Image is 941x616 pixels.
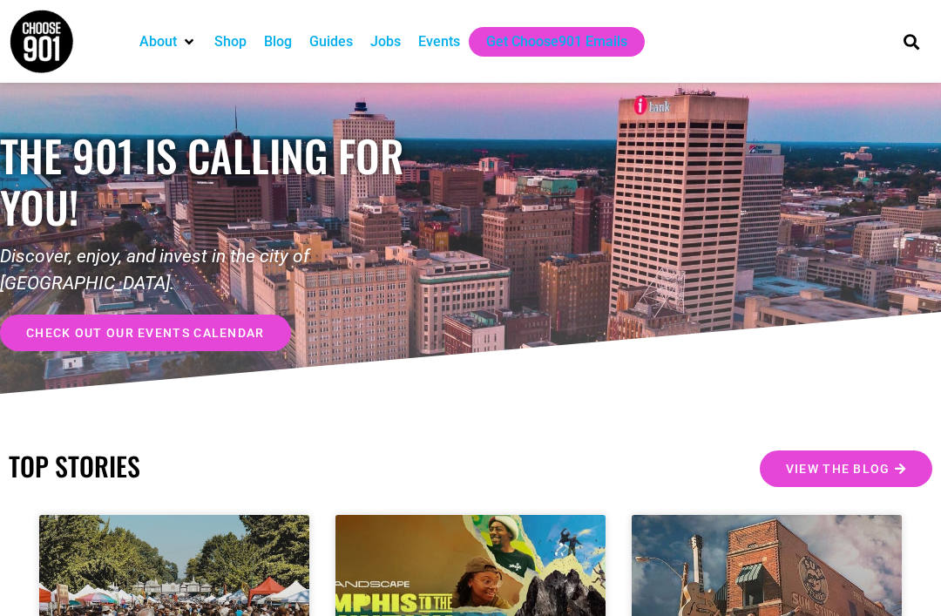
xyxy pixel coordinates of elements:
[370,31,401,52] a: Jobs
[486,31,627,52] a: Get Choose901 Emails
[897,27,926,56] div: Search
[418,31,460,52] a: Events
[26,327,265,339] span: check out our events calendar
[139,31,177,52] a: About
[131,27,878,57] nav: Main nav
[131,27,206,57] div: About
[786,463,890,475] span: View the Blog
[760,450,932,487] a: View the Blog
[264,31,292,52] a: Blog
[9,450,462,482] h2: TOP STORIES
[214,31,247,52] a: Shop
[309,31,353,52] a: Guides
